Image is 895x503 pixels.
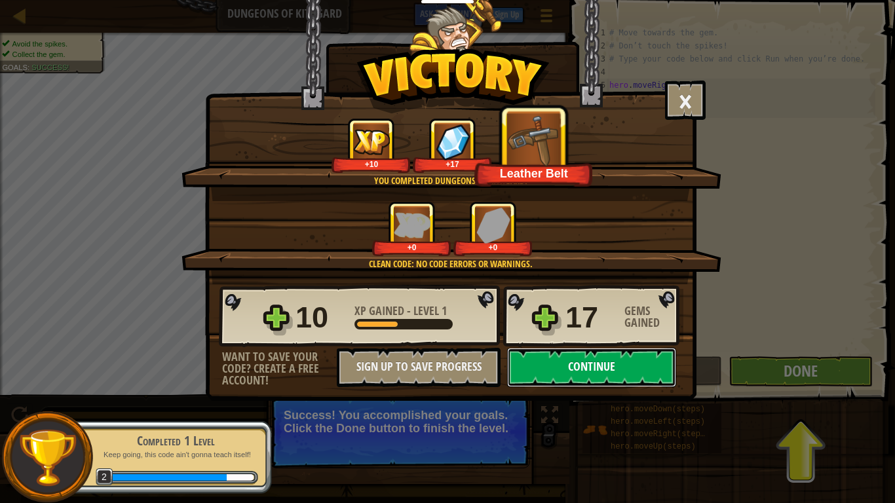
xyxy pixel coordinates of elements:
img: Gems Gained [476,207,510,243]
img: XP Gained [394,212,430,238]
div: 10 [295,297,347,339]
div: Leather Belt [478,166,590,181]
div: +10 [334,159,408,169]
span: XP Gained [354,303,407,319]
div: +0 [375,242,449,252]
div: Want to save your code? Create a free account! [222,351,337,386]
div: 30 XP earned [110,474,227,481]
img: XP Gained [353,129,390,155]
div: You completed Dungeons of Kithgard! [244,174,657,187]
button: Continue [507,348,676,387]
img: Gems Gained [436,124,470,160]
span: Level [411,303,442,319]
button: Sign Up to Save Progress [337,348,501,387]
div: - [354,305,447,317]
p: Keep going, this code ain't gonna teach itself! [93,450,258,460]
img: Victory [356,48,550,114]
img: trophy.png [18,428,77,487]
div: +0 [456,242,530,252]
div: +17 [415,159,489,169]
img: New Item [507,113,562,167]
span: 1 [442,303,447,319]
div: 17 [565,297,617,339]
div: Gems Gained [624,305,683,329]
div: Completed 1 Level [93,432,258,450]
button: × [665,81,706,120]
div: 5 XP until level 3 [227,474,254,481]
span: 2 [96,468,113,486]
div: Clean code: no code errors or warnings. [244,257,657,270]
